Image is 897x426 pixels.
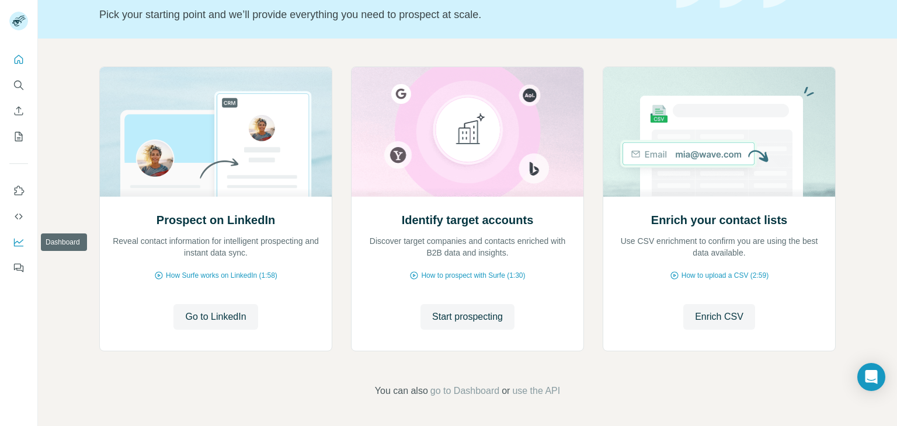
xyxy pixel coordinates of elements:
span: Go to LinkedIn [185,310,246,324]
h2: Enrich your contact lists [651,212,787,228]
button: use the API [512,384,560,398]
button: go to Dashboard [430,384,499,398]
span: You can also [375,384,428,398]
img: Prospect on LinkedIn [99,67,332,197]
p: Pick your starting point and we’ll provide everything you need to prospect at scale. [99,6,662,23]
button: Enrich CSV [683,304,755,330]
h2: Identify target accounts [402,212,534,228]
span: or [502,384,510,398]
button: Quick start [9,49,28,70]
button: Start prospecting [420,304,514,330]
span: How to prospect with Surfe (1:30) [421,270,525,281]
p: Use CSV enrichment to confirm you are using the best data available. [615,235,823,259]
span: How Surfe works on LinkedIn (1:58) [166,270,277,281]
button: Use Surfe API [9,206,28,227]
button: Go to LinkedIn [173,304,258,330]
div: Open Intercom Messenger [857,363,885,391]
span: Enrich CSV [695,310,743,324]
p: Reveal contact information for intelligent prospecting and instant data sync. [112,235,320,259]
button: Search [9,75,28,96]
button: Dashboard [9,232,28,253]
span: Start prospecting [432,310,503,324]
button: Enrich CSV [9,100,28,121]
span: How to upload a CSV (2:59) [682,270,769,281]
img: Enrich your contact lists [603,67,836,197]
button: Feedback [9,257,28,278]
button: My lists [9,126,28,147]
h2: Prospect on LinkedIn [157,212,275,228]
p: Discover target companies and contacts enriched with B2B data and insights. [363,235,572,259]
img: Identify target accounts [351,67,584,197]
button: Use Surfe on LinkedIn [9,180,28,201]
